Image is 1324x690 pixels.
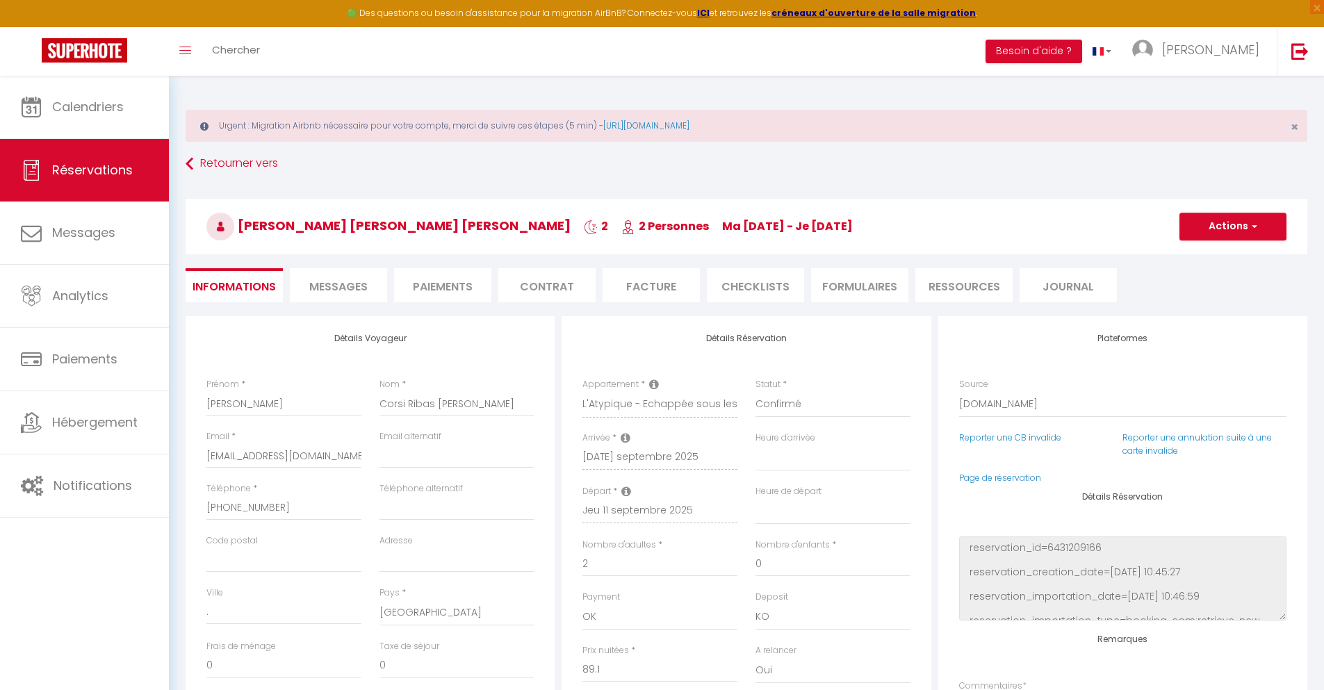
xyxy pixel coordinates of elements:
[186,151,1307,176] a: Retourner vers
[1179,213,1286,240] button: Actions
[52,98,124,115] span: Calendriers
[206,586,223,600] label: Ville
[811,268,908,302] li: FORMULAIRES
[206,482,251,495] label: Téléphone
[771,7,976,19] a: créneaux d'ouverture de la salle migration
[1291,42,1309,60] img: logout
[394,268,491,302] li: Paiements
[206,378,239,391] label: Prénom
[755,644,796,657] label: A relancer
[52,161,133,179] span: Réservations
[959,634,1286,644] h4: Remarques
[1020,268,1117,302] li: Journal
[755,539,830,552] label: Nombre d'enfants
[582,378,639,391] label: Appartement
[722,218,853,234] span: ma [DATE] - je [DATE]
[309,279,368,295] span: Messages
[52,413,138,431] span: Hébergement
[755,378,780,391] label: Statut
[959,378,988,391] label: Source
[52,350,117,368] span: Paiements
[42,38,127,63] img: Super Booking
[186,268,283,302] li: Informations
[379,482,463,495] label: Téléphone alternatif
[379,534,413,548] label: Adresse
[582,539,656,552] label: Nombre d'adultes
[915,268,1013,302] li: Ressources
[1291,118,1298,135] span: ×
[582,644,629,657] label: Prix nuitées
[603,268,700,302] li: Facture
[206,334,534,343] h4: Détails Voyageur
[1291,121,1298,133] button: Close
[582,432,610,445] label: Arrivée
[202,27,270,76] a: Chercher
[206,640,276,653] label: Frais de ménage
[379,378,400,391] label: Nom
[621,218,709,234] span: 2 Personnes
[755,485,822,498] label: Heure de départ
[697,7,710,19] a: ICI
[379,430,441,443] label: Email alternatif
[755,432,815,445] label: Heure d'arrivée
[584,218,608,234] span: 2
[1162,41,1259,58] span: [PERSON_NAME]
[11,6,53,47] button: Ouvrir le widget de chat LiveChat
[986,40,1082,63] button: Besoin d'aide ?
[1132,40,1153,60] img: ...
[212,42,260,57] span: Chercher
[959,472,1041,484] a: Page de réservation
[206,534,258,548] label: Code postal
[498,268,596,302] li: Contrat
[1122,432,1272,457] a: Reporter une annulation suite à une carte invalide
[1122,27,1277,76] a: ... [PERSON_NAME]
[755,591,788,604] label: Deposit
[206,430,229,443] label: Email
[582,485,611,498] label: Départ
[379,640,439,653] label: Taxe de séjour
[603,120,689,131] a: [URL][DOMAIN_NAME]
[707,268,804,302] li: CHECKLISTS
[959,334,1286,343] h4: Plateformes
[54,477,132,494] span: Notifications
[959,432,1061,443] a: Reporter une CB invalide
[186,110,1307,142] div: Urgent : Migration Airbnb nécessaire pour votre compte, merci de suivre ces étapes (5 min) -
[582,591,620,604] label: Payment
[959,492,1286,502] h4: Détails Réservation
[52,224,115,241] span: Messages
[206,217,571,234] span: [PERSON_NAME] [PERSON_NAME] [PERSON_NAME]
[379,586,400,600] label: Pays
[582,334,910,343] h4: Détails Réservation
[52,287,108,304] span: Analytics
